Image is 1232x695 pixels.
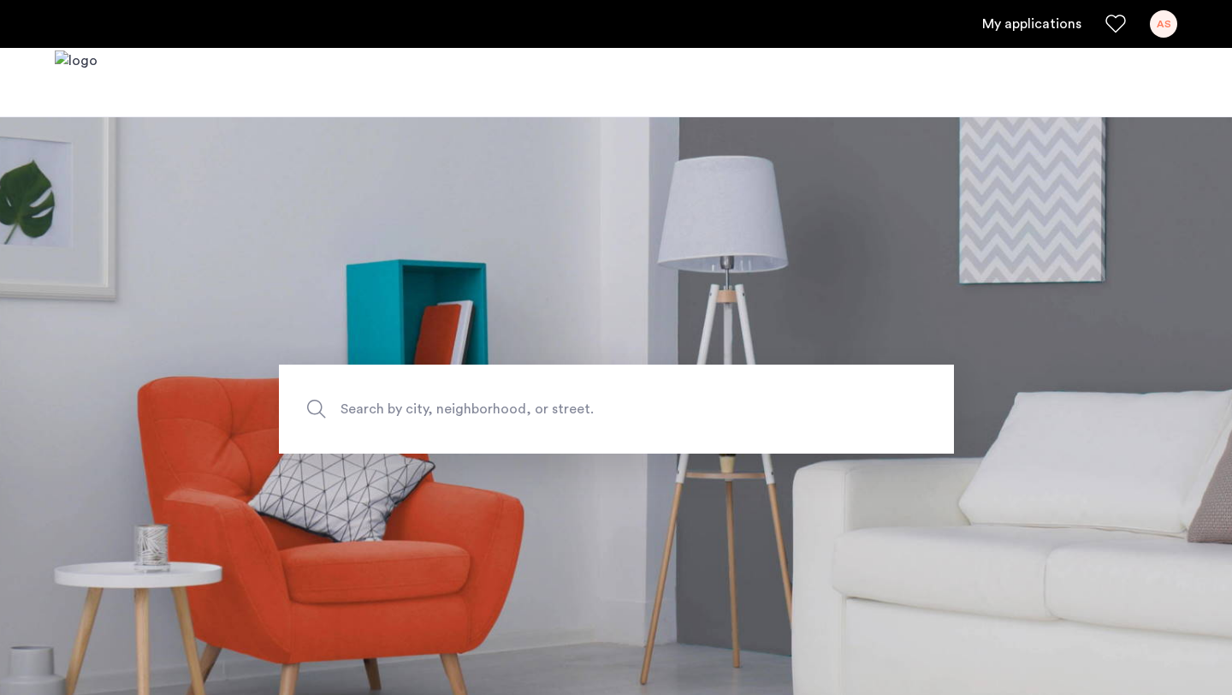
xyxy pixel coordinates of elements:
span: Search by city, neighborhood, or street. [341,398,813,421]
img: logo [55,50,98,115]
a: My application [982,14,1081,34]
a: Favorites [1105,14,1126,34]
input: Apartment Search [279,365,954,454]
a: Cazamio logo [55,50,98,115]
div: AS [1150,10,1177,38]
